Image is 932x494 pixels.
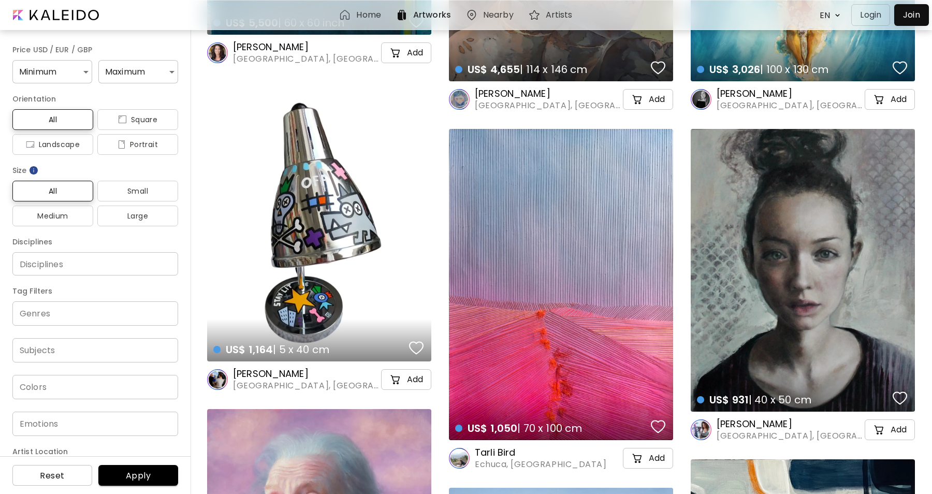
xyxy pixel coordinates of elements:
h5: Add [649,94,665,105]
div: Maximum [98,60,178,83]
span: Square [106,113,170,126]
button: Reset [12,465,92,486]
span: Landscape [21,138,85,151]
a: [PERSON_NAME][GEOGRAPHIC_DATA], [GEOGRAPHIC_DATA]cart-iconAdd [691,88,915,111]
img: info [28,165,39,176]
button: All [12,109,93,130]
span: US$ 931 [709,393,749,407]
h5: Add [407,374,423,385]
h6: Price USD / EUR / GBP [12,43,178,56]
button: All [12,181,93,201]
img: cart-icon [873,424,885,436]
span: [GEOGRAPHIC_DATA], [GEOGRAPHIC_DATA] [233,53,379,65]
button: iconLandscape [12,134,93,155]
span: US$ 3,026 [709,62,760,77]
h6: Tag Filters [12,285,178,297]
img: icon [26,140,35,149]
span: Echuca, [GEOGRAPHIC_DATA] [475,459,606,470]
a: Tarli BirdEchuca, [GEOGRAPHIC_DATA]cart-iconAdd [449,446,673,470]
a: [PERSON_NAME][GEOGRAPHIC_DATA], [GEOGRAPHIC_DATA]cart-iconAdd [207,41,431,65]
div: EN [814,6,832,24]
span: US$ 4,655 [468,62,520,77]
h4: | 70 x 100 cm [455,422,648,435]
button: favorites [648,57,668,78]
span: Medium [21,210,85,222]
h6: Size [12,164,178,177]
img: cart-icon [631,452,644,464]
button: cart-iconAdd [381,42,431,63]
div: Minimum [12,60,92,83]
h6: Nearby [483,11,514,19]
a: Nearby [465,9,518,21]
h5: Add [891,94,907,105]
h6: Artist Location [12,445,178,458]
a: [PERSON_NAME][GEOGRAPHIC_DATA], [GEOGRAPHIC_DATA]cart-iconAdd [207,368,431,391]
span: Apply [107,470,170,481]
img: cart-icon [873,93,885,106]
button: iconPortrait [97,134,178,155]
img: cart-icon [389,373,402,386]
button: cart-iconAdd [381,369,431,390]
button: cart-iconAdd [865,89,915,110]
a: Artists [528,9,577,21]
a: US$ 1,164| 5 x 40 cmfavoriteshttps://cdn.kaleido.art/CDN/Artwork/173989/Primary/medium.webp?updat... [207,82,431,361]
img: cart-icon [631,93,644,106]
button: favorites [890,57,910,78]
h4: | 100 x 130 cm [697,63,890,76]
h6: [PERSON_NAME] [233,368,379,380]
span: [GEOGRAPHIC_DATA], [GEOGRAPHIC_DATA] [233,380,379,391]
button: iconSquare [97,109,178,130]
h4: | 40 x 50 cm [697,393,890,406]
button: favorites [648,416,668,437]
a: Login [851,4,894,26]
button: Small [97,181,178,201]
a: [PERSON_NAME][GEOGRAPHIC_DATA], [GEOGRAPHIC_DATA]cart-iconAdd [449,88,673,111]
h6: Artists [546,11,573,19]
img: icon [118,115,127,124]
h6: Disciplines [12,236,178,248]
span: All [21,113,85,126]
p: Login [860,9,881,21]
h5: Add [891,425,907,435]
h6: Orientation [12,93,178,105]
span: All [21,185,85,197]
span: Portrait [106,138,170,151]
img: icon [118,140,126,149]
span: [GEOGRAPHIC_DATA], [GEOGRAPHIC_DATA] [717,100,863,111]
img: cart-icon [389,47,402,59]
span: Small [106,185,170,197]
span: US$ 1,050 [468,421,517,435]
button: Login [851,4,890,26]
button: cart-iconAdd [865,419,915,440]
button: cart-iconAdd [623,448,673,469]
a: Home [339,9,385,21]
h6: Home [356,11,381,19]
h6: Tarli Bird [475,446,606,459]
h6: [PERSON_NAME] [475,88,621,100]
a: Artworks [396,9,455,21]
h4: | 114 x 146 cm [455,63,648,76]
img: arrow down [832,10,843,20]
button: favorites [406,338,426,358]
h4: | 5 x 40 cm [213,343,406,356]
button: Apply [98,465,178,486]
span: Reset [21,470,84,481]
h5: Add [649,453,665,463]
h6: [PERSON_NAME] [233,41,379,53]
span: US$ 1,164 [226,342,273,357]
h6: Artworks [413,11,451,19]
span: [GEOGRAPHIC_DATA], [GEOGRAPHIC_DATA] [475,100,621,111]
a: Join [894,4,929,26]
a: [PERSON_NAME][GEOGRAPHIC_DATA], [GEOGRAPHIC_DATA]cart-iconAdd [691,418,915,442]
h6: [PERSON_NAME] [717,88,863,100]
a: US$ 931| 40 x 50 cmfavoriteshttps://cdn.kaleido.art/CDN/Artwork/175497/Primary/medium.webp?update... [691,129,915,412]
h5: Add [407,48,423,58]
span: Large [106,210,170,222]
button: Medium [12,206,93,226]
a: US$ 1,050| 70 x 100 cmfavoriteshttps://cdn.kaleido.art/CDN/Artwork/173613/Primary/medium.webp?upd... [449,129,673,440]
span: [GEOGRAPHIC_DATA], [GEOGRAPHIC_DATA] [717,430,863,442]
button: favorites [890,388,910,409]
button: Large [97,206,178,226]
button: cart-iconAdd [623,89,673,110]
h6: [PERSON_NAME] [717,418,863,430]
